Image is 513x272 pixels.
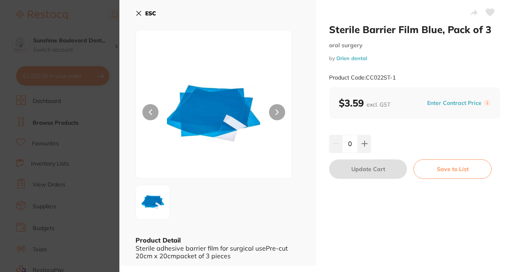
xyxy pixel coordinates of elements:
[484,100,490,106] label: i
[136,236,181,244] b: Product Detail
[329,159,407,179] button: Update Cart
[138,188,167,217] img: LTM2NjA4
[367,101,390,108] span: excl. GST
[336,55,367,61] a: Orien dental
[329,23,500,36] h2: Sterile Barrier Film Blue, Pack of 3
[136,245,300,259] div: Sterile adhesive barrier film for surgical usePre-cut 20cm x 20cmpacket of 3 pieces
[329,74,396,81] small: Product Code: CC022ST-1
[167,50,260,178] img: LTM2NjA4
[413,159,492,179] button: Save to List
[329,55,500,61] small: by
[425,99,484,107] button: Enter Contract Price
[145,10,156,17] b: ESC
[329,42,500,49] small: oral surgery
[339,97,390,109] b: $3.59
[136,6,156,20] button: ESC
